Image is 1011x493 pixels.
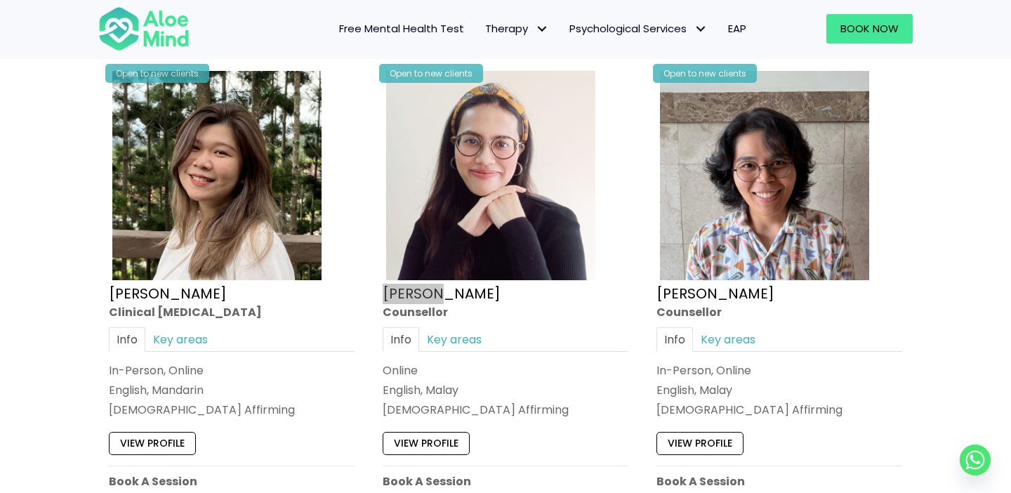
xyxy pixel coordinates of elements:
[656,284,774,303] a: [PERSON_NAME]
[960,445,991,475] a: Whatsapp
[656,382,902,398] p: English, Malay
[485,21,548,36] span: Therapy
[475,14,559,44] a: TherapyTherapy: submenu
[656,433,744,455] a: View profile
[693,327,763,352] a: Key areas
[419,327,489,352] a: Key areas
[379,64,483,83] div: Open to new clients
[690,19,711,39] span: Psychological Services: submenu
[656,473,902,489] p: Book A Session
[383,327,419,352] a: Info
[383,362,628,379] div: Online
[559,14,718,44] a: Psychological ServicesPsychological Services: submenu
[840,21,899,36] span: Book Now
[383,382,628,398] p: English, Malay
[145,327,216,352] a: Key areas
[109,327,145,352] a: Info
[112,71,322,280] img: Kelly Clinical Psychologist
[109,402,355,419] div: [DEMOGRAPHIC_DATA] Affirming
[109,284,227,303] a: [PERSON_NAME]
[656,304,902,320] div: Counsellor
[109,382,355,398] p: English, Mandarin
[660,71,869,280] img: zafeera counsellor
[329,14,475,44] a: Free Mental Health Test
[98,6,190,52] img: Aloe mind Logo
[656,402,902,419] div: [DEMOGRAPHIC_DATA] Affirming
[109,433,196,455] a: View profile
[105,64,209,83] div: Open to new clients
[383,284,501,303] a: [PERSON_NAME]
[208,14,757,44] nav: Menu
[569,21,707,36] span: Psychological Services
[728,21,746,36] span: EAP
[826,14,913,44] a: Book Now
[383,473,628,489] p: Book A Session
[383,433,470,455] a: View profile
[339,21,464,36] span: Free Mental Health Test
[656,362,902,379] div: In-Person, Online
[383,402,628,419] div: [DEMOGRAPHIC_DATA] Affirming
[386,71,595,280] img: Therapist Photo Update
[383,304,628,320] div: Counsellor
[531,19,552,39] span: Therapy: submenu
[656,327,693,352] a: Info
[653,64,757,83] div: Open to new clients
[109,473,355,489] p: Book A Session
[109,304,355,320] div: Clinical [MEDICAL_DATA]
[109,362,355,379] div: In-Person, Online
[718,14,757,44] a: EAP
